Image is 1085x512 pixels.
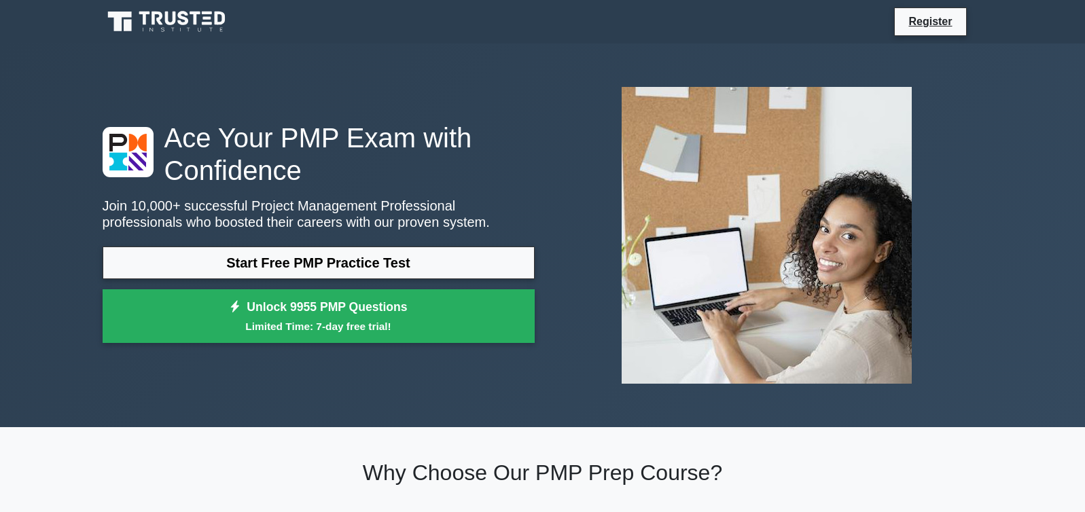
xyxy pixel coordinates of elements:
h2: Why Choose Our PMP Prep Course? [103,460,983,486]
a: Register [900,13,960,30]
p: Join 10,000+ successful Project Management Professional professionals who boosted their careers w... [103,198,535,230]
small: Limited Time: 7-day free trial! [120,318,518,334]
a: Unlock 9955 PMP QuestionsLimited Time: 7-day free trial! [103,289,535,344]
a: Start Free PMP Practice Test [103,246,535,279]
h1: Ace Your PMP Exam with Confidence [103,122,535,187]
